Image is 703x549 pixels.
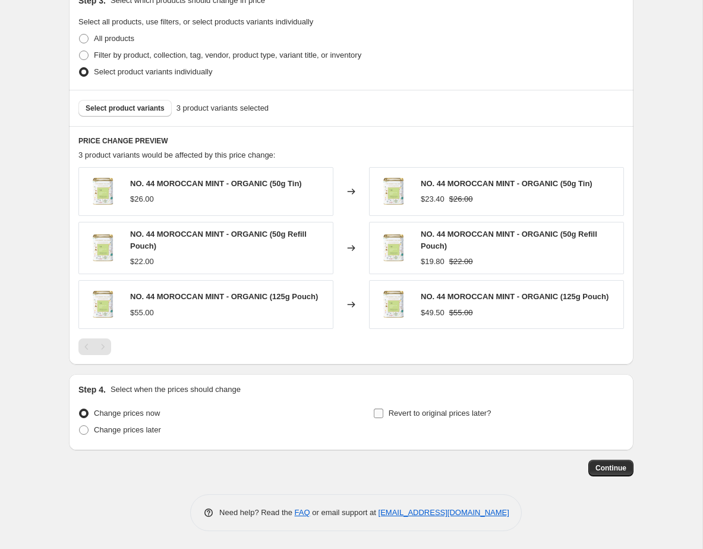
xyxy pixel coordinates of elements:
div: $22.00 [130,256,154,268]
span: 3 product variants would be affected by this price change: [78,150,275,159]
span: All products [94,34,134,43]
span: Select product variants individually [94,67,212,76]
img: 27_6144ad51-a853-48c8-a9db-ac1c24e7278b_80x.png [376,230,411,266]
span: Revert to original prices later? [389,409,491,418]
button: Select product variants [78,100,172,117]
span: Continue [595,463,626,473]
span: NO. 44 MOROCCAN MINT - ORGANIC (125g Pouch) [421,292,609,301]
div: $55.00 [130,307,154,319]
p: Select when the prices should change [111,384,241,396]
span: NO. 44 MOROCCAN MINT - ORGANIC (125g Pouch) [130,292,318,301]
span: or email support at [310,508,379,517]
img: 27_6144ad51-a853-48c8-a9db-ac1c24e7278b_80x.png [376,174,411,209]
a: [EMAIL_ADDRESS][DOMAIN_NAME] [379,508,509,517]
img: 27_6144ad51-a853-48c8-a9db-ac1c24e7278b_80x.png [85,174,121,209]
span: Need help? Read the [219,508,295,517]
div: $49.50 [421,307,445,319]
span: Filter by product, collection, tag, vendor, product type, variant title, or inventory [94,51,361,59]
span: 3 product variants selected [176,102,269,114]
span: Select product variants [86,103,165,113]
span: Change prices later [94,425,161,434]
span: NO. 44 MOROCCAN MINT - ORGANIC (50g Tin) [421,179,592,188]
img: 27_6144ad51-a853-48c8-a9db-ac1c24e7278b_80x.png [376,287,411,322]
h6: PRICE CHANGE PREVIEW [78,136,624,146]
span: Change prices now [94,409,160,418]
strike: $26.00 [449,193,473,205]
span: NO. 44 MOROCCAN MINT - ORGANIC (50g Refill Pouch) [421,230,597,250]
div: $23.40 [421,193,445,205]
button: Continue [588,460,633,476]
div: $19.80 [421,256,445,268]
span: NO. 44 MOROCCAN MINT - ORGANIC (50g Tin) [130,179,302,188]
span: Select all products, use filters, or select products variants individually [78,17,313,26]
strike: $55.00 [449,307,473,319]
nav: Pagination [78,338,111,355]
span: NO. 44 MOROCCAN MINT - ORGANIC (50g Refill Pouch) [130,230,307,250]
strike: $22.00 [449,256,473,268]
h2: Step 4. [78,384,106,396]
div: $26.00 [130,193,154,205]
a: FAQ [295,508,310,517]
img: 27_6144ad51-a853-48c8-a9db-ac1c24e7278b_80x.png [85,287,121,322]
img: 27_6144ad51-a853-48c8-a9db-ac1c24e7278b_80x.png [85,230,121,266]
